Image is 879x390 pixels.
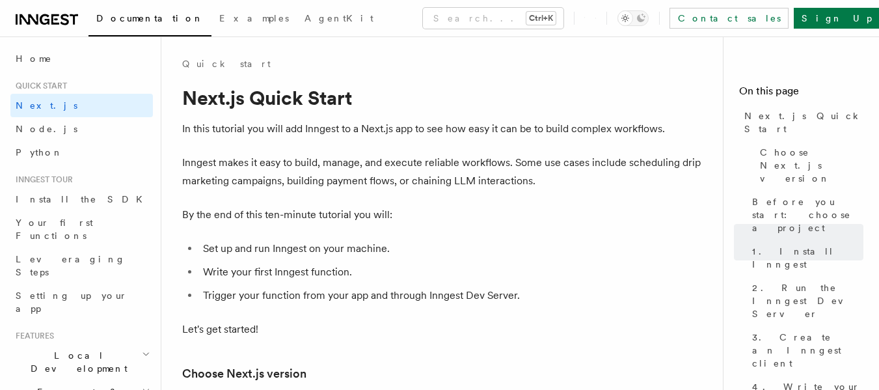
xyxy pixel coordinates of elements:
[16,290,128,314] span: Setting up your app
[752,245,863,271] span: 1. Install Inngest
[10,344,153,380] button: Local Development
[182,57,271,70] a: Quick start
[744,109,863,135] span: Next.js Quick Start
[739,83,863,104] h4: On this page
[10,211,153,247] a: Your first Functions
[760,146,863,185] span: Choose Next.js version
[10,117,153,141] a: Node.js
[16,52,52,65] span: Home
[199,286,703,305] li: Trigger your function from your app and through Inngest Dev Server.
[10,141,153,164] a: Python
[182,86,703,109] h1: Next.js Quick Start
[10,81,67,91] span: Quick start
[10,94,153,117] a: Next.js
[182,365,306,383] a: Choose Next.js version
[88,4,211,36] a: Documentation
[16,124,77,134] span: Node.js
[526,12,556,25] kbd: Ctrl+K
[211,4,297,35] a: Examples
[16,194,150,204] span: Install the SDK
[182,120,703,138] p: In this tutorial you will add Inngest to a Next.js app to see how easy it can be to build complex...
[16,217,93,241] span: Your first Functions
[752,281,863,320] span: 2. Run the Inngest Dev Server
[10,47,153,70] a: Home
[182,206,703,224] p: By the end of this ten-minute tutorial you will:
[182,154,703,190] p: Inngest makes it easy to build, manage, and execute reliable workflows. Some use cases include sc...
[747,190,863,240] a: Before you start: choose a project
[739,104,863,141] a: Next.js Quick Start
[10,174,73,185] span: Inngest tour
[199,240,703,258] li: Set up and run Inngest on your machine.
[423,8,563,29] button: Search...Ctrl+K
[10,247,153,284] a: Leveraging Steps
[304,13,373,23] span: AgentKit
[96,13,204,23] span: Documentation
[219,13,289,23] span: Examples
[747,326,863,375] a: 3. Create an Inngest client
[747,240,863,276] a: 1. Install Inngest
[297,4,381,35] a: AgentKit
[10,349,142,375] span: Local Development
[752,331,863,370] span: 3. Create an Inngest client
[10,188,153,211] a: Install the SDK
[182,320,703,339] p: Let's get started!
[16,147,63,158] span: Python
[10,284,153,320] a: Setting up your app
[752,195,863,234] span: Before you start: choose a project
[755,141,863,190] a: Choose Next.js version
[669,8,789,29] a: Contact sales
[16,100,77,111] span: Next.js
[747,276,863,326] a: 2. Run the Inngest Dev Server
[16,254,126,277] span: Leveraging Steps
[617,10,649,26] button: Toggle dark mode
[199,263,703,281] li: Write your first Inngest function.
[10,331,54,341] span: Features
